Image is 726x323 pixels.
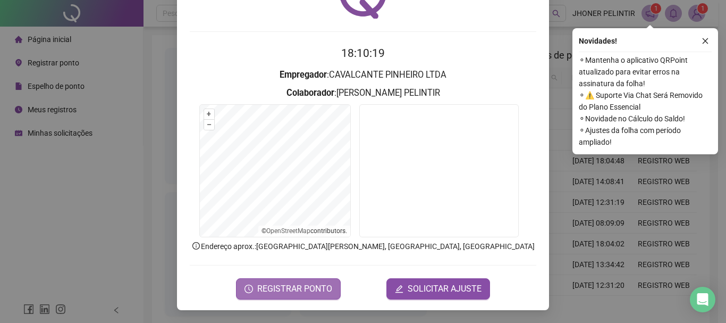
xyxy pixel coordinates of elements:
a: OpenStreetMap [266,227,310,235]
button: – [204,120,214,130]
span: ⚬ Novidade no Cálculo do Saldo! [579,113,712,125]
strong: Empregador [280,70,327,80]
button: editSOLICITAR AJUSTE [386,278,490,300]
span: REGISTRAR PONTO [257,283,332,295]
button: REGISTRAR PONTO [236,278,341,300]
p: Endereço aprox. : [GEOGRAPHIC_DATA][PERSON_NAME], [GEOGRAPHIC_DATA], [GEOGRAPHIC_DATA] [190,241,536,252]
button: + [204,109,214,119]
span: ⚬ Mantenha o aplicativo QRPoint atualizado para evitar erros na assinatura da folha! [579,54,712,89]
h3: : CAVALCANTE PINHEIRO LTDA [190,68,536,82]
strong: Colaborador [286,88,334,98]
time: 18:10:19 [341,47,385,60]
span: info-circle [191,241,201,251]
li: © contributors. [261,227,347,235]
span: clock-circle [244,285,253,293]
div: Open Intercom Messenger [690,287,715,312]
span: ⚬ ⚠️ Suporte Via Chat Será Removido do Plano Essencial [579,89,712,113]
span: ⚬ Ajustes da folha com período ampliado! [579,125,712,148]
span: Novidades ! [579,35,617,47]
span: close [702,37,709,45]
span: edit [395,285,403,293]
span: SOLICITAR AJUSTE [408,283,482,295]
h3: : [PERSON_NAME] PELINTIR [190,86,536,100]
